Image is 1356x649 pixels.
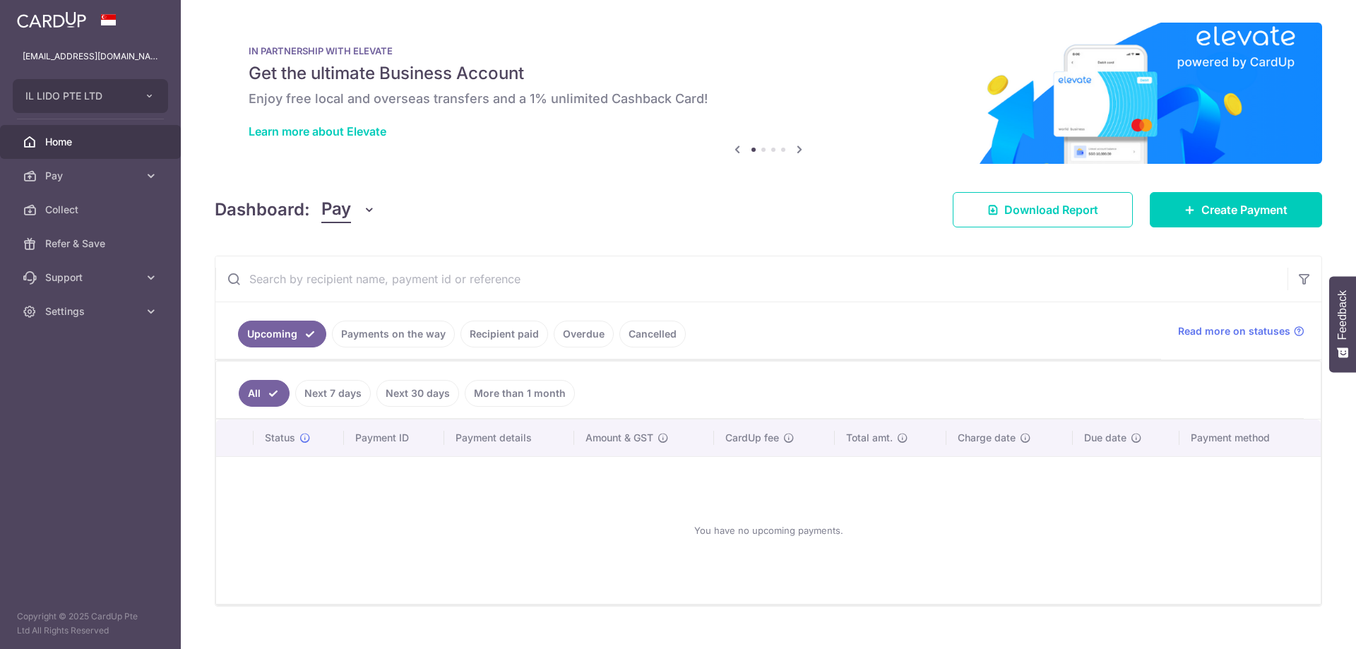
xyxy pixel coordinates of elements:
[239,380,290,407] a: All
[344,419,444,456] th: Payment ID
[1178,324,1304,338] a: Read more on statuses
[215,256,1287,302] input: Search by recipient name, payment id or reference
[1336,290,1349,340] span: Feedback
[846,431,893,445] span: Total amt.
[215,23,1322,164] img: Renovation banner
[249,62,1288,85] h5: Get the ultimate Business Account
[17,11,86,28] img: CardUp
[249,124,386,138] a: Learn more about Elevate
[585,431,653,445] span: Amount & GST
[1178,324,1290,338] span: Read more on statuses
[249,90,1288,107] h6: Enjoy free local and overseas transfers and a 1% unlimited Cashback Card!
[1329,276,1356,372] button: Feedback - Show survey
[376,380,459,407] a: Next 30 days
[233,468,1304,593] div: You have no upcoming payments.
[13,79,168,113] button: IL LIDO PTE LTD
[23,49,158,64] p: [EMAIL_ADDRESS][DOMAIN_NAME]
[725,431,779,445] span: CardUp fee
[958,431,1016,445] span: Charge date
[25,89,130,103] span: IL LIDO PTE LTD
[45,203,138,217] span: Collect
[249,45,1288,56] p: IN PARTNERSHIP WITH ELEVATE
[332,321,455,347] a: Payments on the way
[953,192,1133,227] a: Download Report
[45,304,138,318] span: Settings
[321,196,376,223] button: Pay
[45,270,138,285] span: Support
[1150,192,1322,227] a: Create Payment
[444,419,574,456] th: Payment details
[465,380,575,407] a: More than 1 month
[215,197,310,222] h4: Dashboard:
[619,321,686,347] a: Cancelled
[1084,431,1126,445] span: Due date
[321,196,351,223] span: Pay
[45,237,138,251] span: Refer & Save
[295,380,371,407] a: Next 7 days
[45,135,138,149] span: Home
[238,321,326,347] a: Upcoming
[1201,201,1287,218] span: Create Payment
[1004,201,1098,218] span: Download Report
[460,321,548,347] a: Recipient paid
[554,321,614,347] a: Overdue
[1179,419,1321,456] th: Payment method
[45,169,138,183] span: Pay
[265,431,295,445] span: Status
